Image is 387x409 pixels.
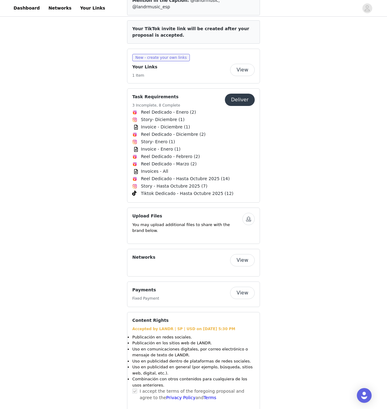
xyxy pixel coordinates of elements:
[132,132,137,137] img: Instagram Reels Icon
[132,340,255,346] li: Publicación en los sitios web de LANDR.
[230,287,255,299] button: View
[132,184,137,189] img: Instagram Icon
[132,364,255,376] li: Uso en publicidad en general (por ejemplo, búsqueda, sitios web, digital, etc.).
[132,73,158,78] h5: 1 Item
[357,388,372,403] div: Open Intercom Messenger
[141,176,230,182] span: Reel Dedicado - Hasta Octubre 2025 (14)
[132,162,137,167] img: Instagram Reels Icon
[132,346,255,358] li: Uso en comunicaciones digitales, por correo electrónico o mensaje de texto de LANDR.
[141,168,168,175] span: Invoices - All
[132,94,180,100] h4: Task Requirements
[132,54,190,61] span: New - create your own links
[132,376,255,388] li: Combinación con otros contenidos para cualquiera de los usos anteriores.
[141,161,197,167] span: Reel Dedicado - Marzo (2)
[132,222,242,234] p: You may upload additional files to share with the brand below.
[132,103,180,108] h5: 3 Incomplete, 8 Complete
[127,281,260,307] div: Payments
[132,334,255,340] li: Publicación en redes sociales.
[132,26,249,38] span: Your TikTok invite link will be created after your proposal is accepted.
[141,109,196,115] span: Reel Dedicado - Enero (2)
[132,64,158,70] h4: Your Links
[230,254,255,266] button: View
[132,326,255,332] div: Accepted by LANDR | SP | USD on [DATE] 5:30 PM
[225,94,255,106] button: Deliver
[132,117,137,122] img: Instagram Icon
[10,1,43,15] a: Dashboard
[166,395,195,400] a: Privacy Policy
[76,1,109,15] a: Your Links
[364,3,370,13] div: avatar
[132,154,137,159] img: Instagram Reels Icon
[132,287,159,293] h4: Payments
[132,317,169,324] h4: Content Rights
[141,124,190,130] span: Invoice - Diciembre (1)
[132,296,159,301] h5: Fixed Payment
[127,249,260,277] div: Networks
[140,388,255,401] p: I accept the terms of the foregoing proposal and agree to the and
[132,358,255,364] li: Uso en publicidad dentro de plataformas de redes sociales.
[141,146,181,152] span: Invoice - Enero (1)
[127,88,260,203] div: Task Requirements
[141,190,233,197] span: Tiktok Dedicado - Hasta Octubre 2025 (12)
[132,140,137,144] img: Instagram Icon
[204,395,216,400] a: Terms
[132,213,242,219] h4: Upload Files
[132,176,137,181] img: Instagram Reels Icon
[141,183,207,189] span: Story - Hasta Octubre 2025 (7)
[141,116,185,123] span: Story- Diciembre (1)
[132,110,137,115] img: Instagram Reels Icon
[45,1,75,15] a: Networks
[141,139,175,145] span: Story- Enero (1)
[141,153,200,160] span: Reel Dedicado - Febrero (2)
[141,131,205,138] span: Reel Dedicado - Diciembre (2)
[230,64,255,76] button: View
[132,254,155,261] h4: Networks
